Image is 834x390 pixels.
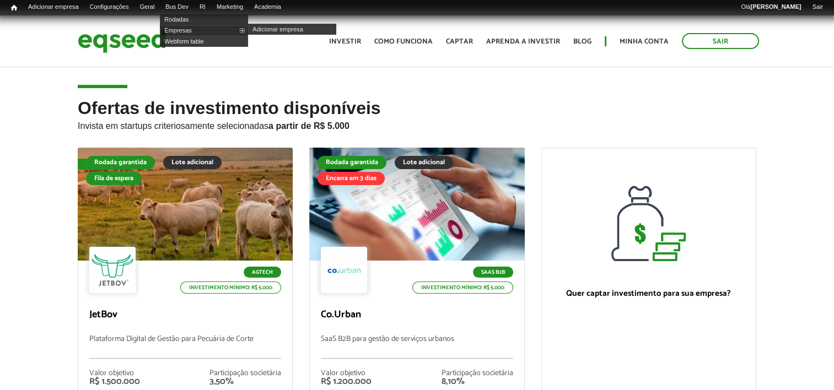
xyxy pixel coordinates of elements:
[329,38,361,45] a: Investir
[321,309,513,321] p: Co.Urban
[442,370,513,377] div: Participação societária
[244,267,281,278] p: Agtech
[620,38,669,45] a: Minha conta
[89,335,281,359] p: Plataforma Digital de Gestão para Pecuária de Corte
[86,156,155,169] div: Rodada garantida
[442,377,513,386] div: 8,10%
[682,33,759,49] a: Sair
[395,156,453,169] div: Lote adicional
[486,38,560,45] a: Aprenda a investir
[750,3,801,10] strong: [PERSON_NAME]
[11,4,17,12] span: Início
[78,99,756,148] h2: Ofertas de investimento disponíveis
[446,38,473,45] a: Captar
[134,3,160,12] a: Geral
[89,377,140,386] div: R$ 1.500.000
[735,3,806,12] a: Olá[PERSON_NAME]
[318,156,386,169] div: Rodada garantida
[86,172,142,185] div: Fila de espera
[160,3,194,12] a: Bus Dev
[321,370,372,377] div: Valor objetivo
[573,38,591,45] a: Blog
[318,172,385,185] div: Encerra em 3 dias
[473,267,513,278] p: SaaS B2B
[209,370,281,377] div: Participação societária
[321,335,513,359] p: SaaS B2B para gestão de serviços urbanos
[163,156,222,169] div: Lote adicional
[553,289,745,299] p: Quer captar investimento para sua empresa?
[78,118,756,131] p: Invista em startups criteriosamente selecionadas
[84,3,134,12] a: Configurações
[160,14,248,25] a: Rodadas
[89,370,140,377] div: Valor objetivo
[806,3,828,12] a: Sair
[209,377,281,386] div: 3,50%
[249,3,287,12] a: Academia
[268,121,349,131] strong: a partir de R$ 5.000
[89,309,281,321] p: JetBov
[194,3,211,12] a: RI
[180,281,281,294] p: Investimento mínimo: R$ 5.000
[78,159,134,170] div: Fila de espera
[412,281,513,294] p: Investimento mínimo: R$ 5.000
[6,3,23,13] a: Início
[211,3,249,12] a: Marketing
[374,38,433,45] a: Como funciona
[23,3,84,12] a: Adicionar empresa
[78,26,166,56] img: EqSeed
[321,377,372,386] div: R$ 1.200.000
